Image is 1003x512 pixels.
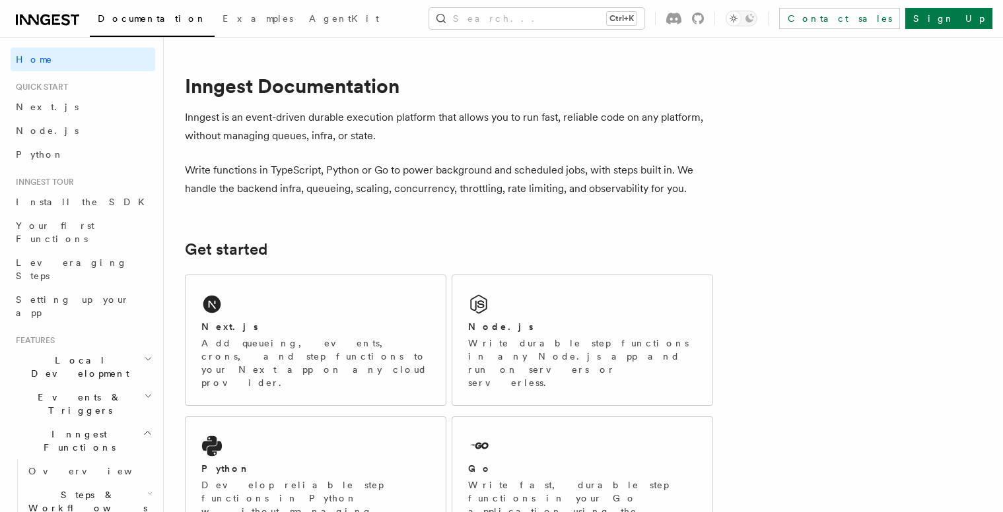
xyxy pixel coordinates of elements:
[11,119,155,143] a: Node.js
[468,336,697,389] p: Write durable step functions in any Node.js app and run on servers or serverless.
[16,294,129,318] span: Setting up your app
[11,95,155,119] a: Next.js
[11,288,155,325] a: Setting up your app
[201,320,258,333] h2: Next.js
[185,240,267,259] a: Get started
[16,102,79,112] span: Next.js
[779,8,900,29] a: Contact sales
[215,4,301,36] a: Examples
[201,336,430,389] p: Add queueing, events, crons, and step functions to your Next app on any cloud provider.
[905,8,992,29] a: Sign Up
[185,74,713,98] h1: Inngest Documentation
[11,385,155,422] button: Events & Triggers
[607,12,637,25] kbd: Ctrl+K
[16,197,153,207] span: Install the SDK
[98,13,207,24] span: Documentation
[11,143,155,166] a: Python
[23,459,155,483] a: Overview
[16,149,64,160] span: Python
[11,428,143,454] span: Inngest Functions
[28,466,164,476] span: Overview
[11,348,155,385] button: Local Development
[11,48,155,71] a: Home
[452,274,713,406] a: Node.jsWrite durable step functions in any Node.js app and run on servers or serverless.
[11,354,144,380] span: Local Development
[301,4,387,36] a: AgentKit
[11,177,74,187] span: Inngest tour
[429,8,644,29] button: Search...Ctrl+K
[726,11,757,26] button: Toggle dark mode
[468,462,492,475] h2: Go
[11,190,155,214] a: Install the SDK
[16,257,127,281] span: Leveraging Steps
[223,13,293,24] span: Examples
[11,214,155,251] a: Your first Functions
[201,462,250,475] h2: Python
[468,320,534,333] h2: Node.js
[11,422,155,459] button: Inngest Functions
[185,108,713,145] p: Inngest is an event-driven durable execution platform that allows you to run fast, reliable code ...
[11,82,68,92] span: Quick start
[185,274,446,406] a: Next.jsAdd queueing, events, crons, and step functions to your Next app on any cloud provider.
[11,335,55,346] span: Features
[90,4,215,37] a: Documentation
[185,161,713,198] p: Write functions in TypeScript, Python or Go to power background and scheduled jobs, with steps bu...
[16,220,94,244] span: Your first Functions
[11,251,155,288] a: Leveraging Steps
[16,53,53,66] span: Home
[11,391,144,417] span: Events & Triggers
[16,125,79,136] span: Node.js
[309,13,379,24] span: AgentKit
